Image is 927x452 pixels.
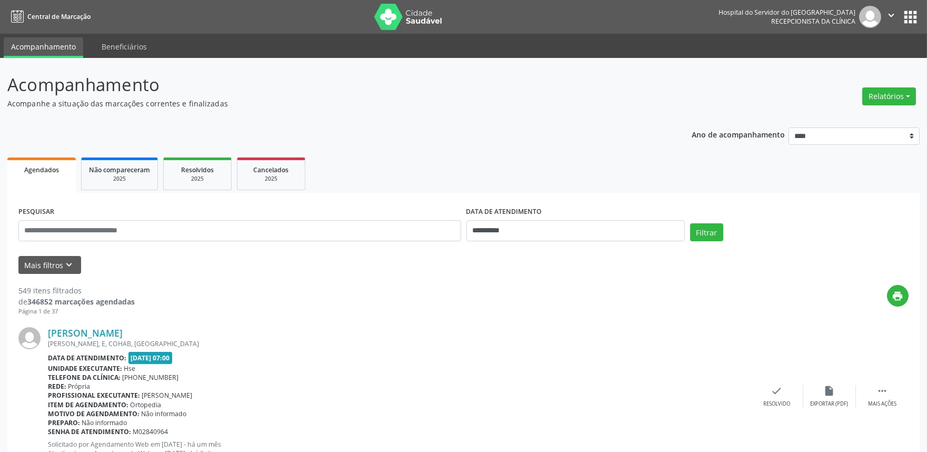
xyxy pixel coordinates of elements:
[48,391,140,400] b: Profissional executante:
[18,256,81,274] button: Mais filtroskeyboard_arrow_down
[18,204,54,220] label: PESQUISAR
[892,290,904,302] i: print
[7,8,91,25] a: Central de Marcação
[4,37,83,58] a: Acompanhamento
[868,400,896,408] div: Mais ações
[82,418,127,427] span: Não informado
[7,72,646,98] p: Acompanhamento
[18,307,135,316] div: Página 1 de 37
[466,204,542,220] label: DATA DE ATENDIMENTO
[859,6,881,28] img: img
[876,385,888,397] i: 
[89,165,150,174] span: Não compareceram
[48,400,128,409] b: Item de agendamento:
[771,17,855,26] span: Recepcionista da clínica
[48,373,121,382] b: Telefone da clínica:
[133,427,168,436] span: M02840964
[18,296,135,307] div: de
[885,9,897,21] i: 
[124,364,136,373] span: Hse
[18,285,135,296] div: 549 itens filtrados
[48,364,122,373] b: Unidade executante:
[690,223,723,241] button: Filtrar
[171,175,224,183] div: 2025
[811,400,849,408] div: Exportar (PDF)
[692,127,785,141] p: Ano de acompanhamento
[27,297,135,307] strong: 346852 marcações agendadas
[245,175,297,183] div: 2025
[142,391,193,400] span: [PERSON_NAME]
[128,352,173,364] span: [DATE] 07:00
[89,175,150,183] div: 2025
[881,6,901,28] button: 
[18,327,41,349] img: img
[887,285,909,307] button: print
[64,259,75,271] i: keyboard_arrow_down
[7,98,646,109] p: Acompanhe a situação das marcações correntes e finalizadas
[48,327,123,339] a: [PERSON_NAME]
[131,400,162,409] span: Ortopedia
[862,87,916,105] button: Relatórios
[901,8,920,26] button: apps
[771,385,783,397] i: check
[123,373,179,382] span: [PHONE_NUMBER]
[48,409,139,418] b: Motivo de agendamento:
[48,353,126,362] b: Data de atendimento:
[48,418,80,427] b: Preparo:
[48,339,751,348] div: [PERSON_NAME], E, COHAB, [GEOGRAPHIC_DATA]
[48,427,131,436] b: Senha de atendimento:
[24,165,59,174] span: Agendados
[27,12,91,21] span: Central de Marcação
[763,400,790,408] div: Resolvido
[48,382,66,391] b: Rede:
[94,37,154,56] a: Beneficiários
[254,165,289,174] span: Cancelados
[719,8,855,17] div: Hospital do Servidor do [GEOGRAPHIC_DATA]
[142,409,187,418] span: Não informado
[824,385,835,397] i: insert_drive_file
[181,165,214,174] span: Resolvidos
[68,382,91,391] span: Própria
